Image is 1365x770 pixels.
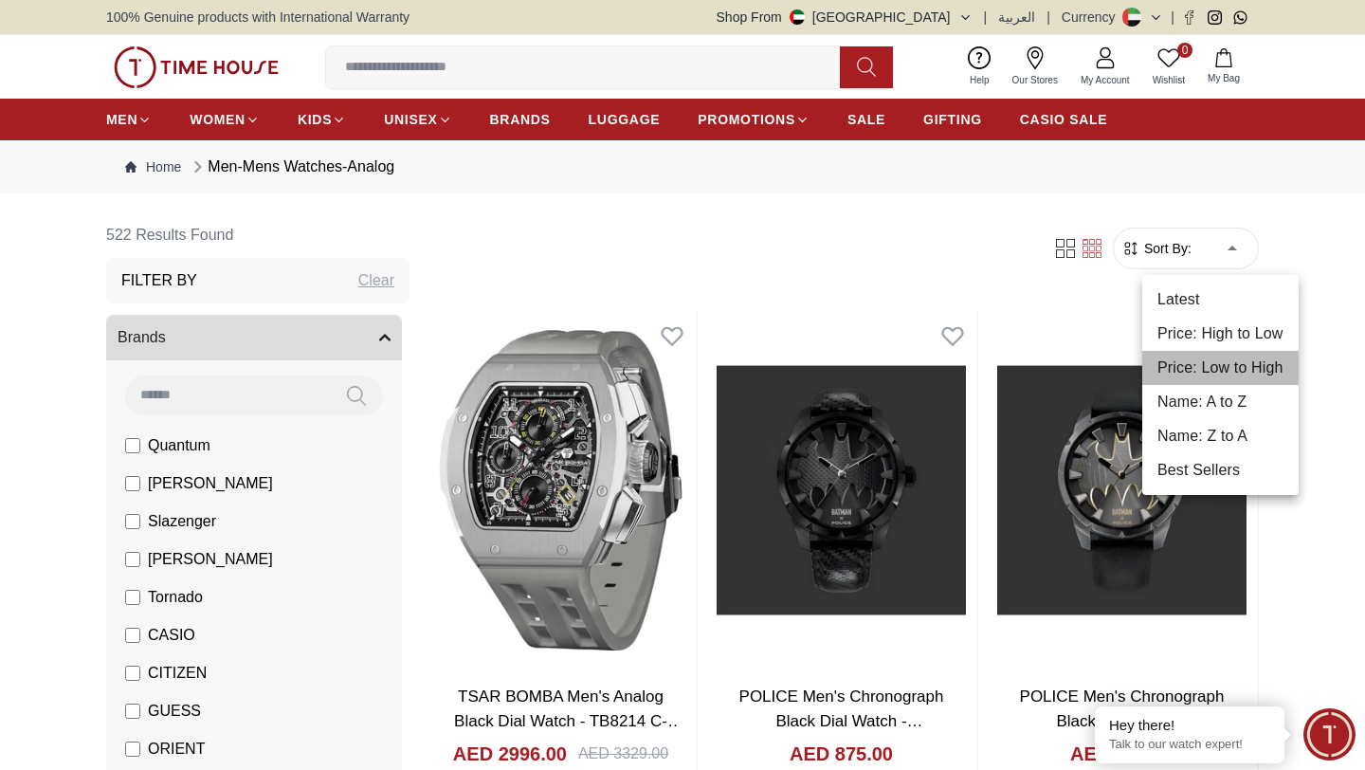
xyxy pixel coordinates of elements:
div: Chat Widget [1303,708,1356,761]
p: Talk to our watch expert! [1109,737,1270,753]
li: Best Sellers [1142,453,1299,487]
li: Price: Low to High [1142,351,1299,385]
li: Latest [1142,283,1299,317]
div: Hey there! [1109,716,1270,735]
li: Name: Z to A [1142,419,1299,453]
li: Price: High to Low [1142,317,1299,351]
li: Name: A to Z [1142,385,1299,419]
